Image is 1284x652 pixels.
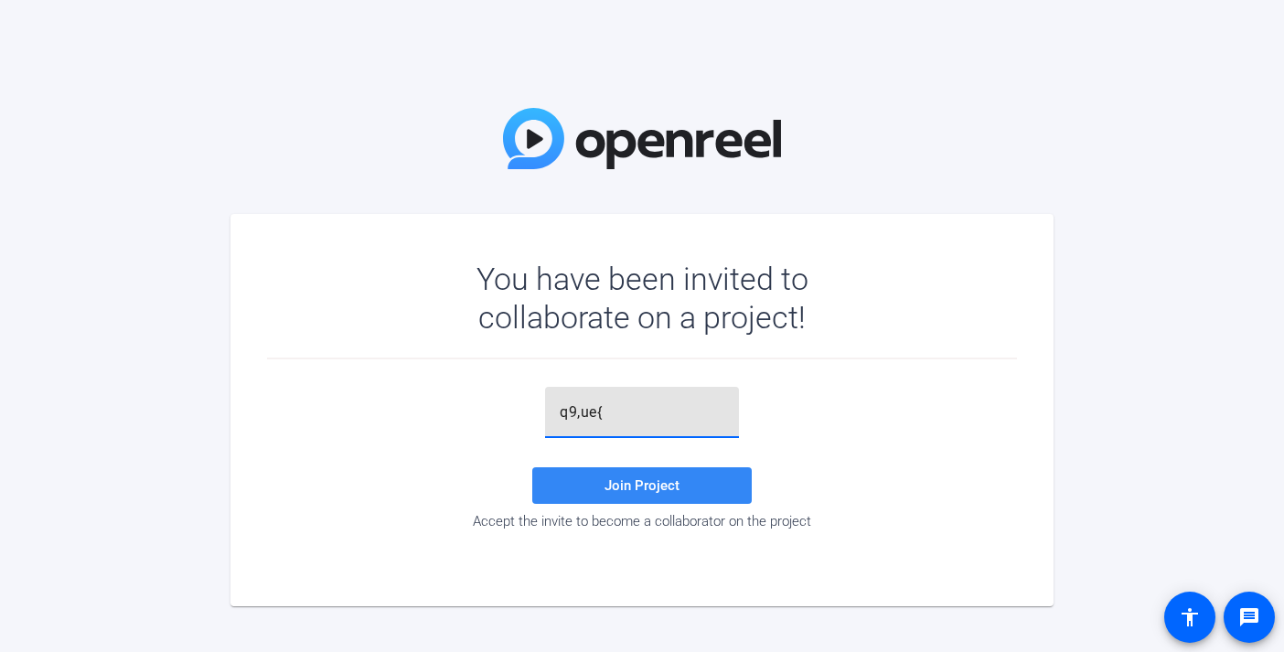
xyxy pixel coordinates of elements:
span: Join Project [605,477,679,494]
button: Join Project [532,467,752,504]
mat-icon: accessibility [1179,606,1201,628]
div: You have been invited to collaborate on a project! [423,260,861,337]
input: Password [560,401,724,423]
mat-icon: message [1238,606,1260,628]
img: OpenReel Logo [503,108,781,169]
div: Accept the invite to become a collaborator on the project [267,513,1017,529]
